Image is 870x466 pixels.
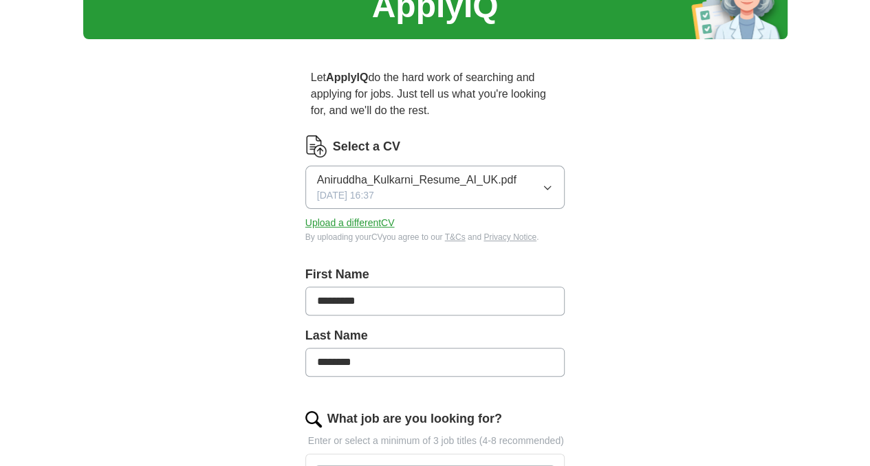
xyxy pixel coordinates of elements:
p: Let do the hard work of searching and applying for jobs. Just tell us what you're looking for, an... [305,64,565,124]
p: Enter or select a minimum of 3 job titles (4-8 recommended) [305,434,565,448]
button: Upload a differentCV [305,216,395,230]
span: [DATE] 16:37 [317,188,374,203]
label: First Name [305,265,565,284]
img: search.png [305,411,322,428]
a: T&Cs [445,232,466,242]
strong: ApplyIQ [326,71,368,83]
label: Last Name [305,326,565,345]
button: Aniruddha_Kulkarni_Resume_AI_UK.pdf[DATE] 16:37 [305,166,565,209]
a: Privacy Notice [483,232,536,242]
span: Aniruddha_Kulkarni_Resume_AI_UK.pdf [317,172,516,188]
div: By uploading your CV you agree to our and . [305,231,565,243]
label: What job are you looking for? [327,410,502,428]
label: Select a CV [333,137,400,156]
img: CV Icon [305,135,327,157]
